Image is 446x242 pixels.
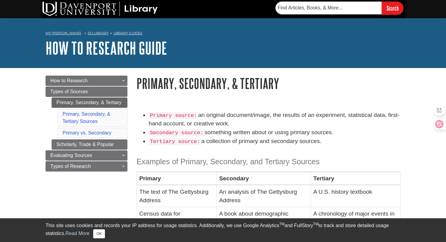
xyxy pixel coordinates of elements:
[66,231,90,236] a: Read More
[313,222,318,226] sup: TM
[137,76,400,91] h1: Primary, Secondary, & Tertiary
[46,87,127,97] a: Types of Sources
[46,222,400,238] div: This site uses cookies and records your IP address for usage statistics. Additionally, we use Goo...
[46,31,81,36] a: My [PERSON_NAME]
[311,172,400,185] th: Tertiary
[46,150,127,161] a: Evaluating Sources
[46,161,127,172] a: Types of Research
[93,229,105,238] button: Close
[46,39,167,57] a: How to Research Guide
[149,128,400,137] li: something written about or using primary sources.
[137,185,217,207] td: The text of The Gettysburg Address
[149,129,204,136] code: Secondary source:
[46,29,400,39] nav: breadcrumb
[149,112,198,119] code: Primary source:
[50,153,92,158] span: Evaluating Sources
[382,2,404,15] input: Search
[137,207,217,237] td: Census data for [GEOGRAPHIC_DATA]
[88,31,109,35] a: DU Library
[46,76,127,172] div: Guide Page Menu
[217,185,311,207] td: An analysis of The Gettysburg Address
[46,76,127,86] a: How to Research
[50,164,91,169] span: Types of Research
[149,138,201,145] code: Tertiary source:
[137,172,217,185] th: Primary
[311,207,400,237] td: A chronology of major events in [GEOGRAPHIC_DATA]
[113,31,142,35] a: Library Guides
[63,130,111,135] a: Primary vs. Secondary
[217,207,311,237] td: A book about demographic changes in [GEOGRAPHIC_DATA]
[50,78,88,83] span: How to Research
[279,222,284,226] sup: TM
[137,157,400,166] h3: Examples of Primary, Secondary, and Tertiary Sources
[149,111,400,128] li: an original document/image, the results of an experiment, statistical data, first-hand account, o...
[275,2,382,14] input: Find Articles, Books, & More...
[217,172,311,185] th: Secondary
[275,2,404,15] form: Searches DU Library's articles, books, and more
[63,111,110,124] a: Primary, Secondary, & Tertiary Sources
[311,185,400,207] td: A U.S. history textbook
[42,2,158,16] img: DU Library
[149,137,400,146] li: a collection of primary and secondary sources.
[52,139,127,150] a: Scholarly, Trade & Popular
[52,97,127,108] a: Primary, Secondary, & Tertiary
[50,89,88,94] span: Types of Sources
